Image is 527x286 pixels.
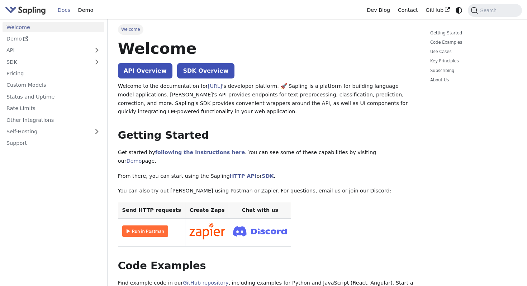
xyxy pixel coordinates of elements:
a: Welcome [3,22,104,32]
a: [URL] [208,83,222,89]
span: Welcome [118,24,143,34]
a: SDK [3,57,90,67]
a: Demo [3,34,104,44]
a: API Overview [118,63,172,78]
a: About Us [430,77,514,84]
button: Switch between dark and light mode (currently system mode) [454,5,464,15]
a: Docs [54,5,74,16]
a: Demo [74,5,97,16]
nav: Breadcrumbs [118,24,414,34]
img: Sapling.ai [5,5,46,15]
img: Run in Postman [122,225,168,237]
a: Demo [127,158,142,164]
a: Code Examples [430,39,514,46]
img: Join Discord [233,224,287,239]
a: HTTP API [230,173,257,179]
a: SDK Overview [177,63,234,78]
th: Create Zaps [185,202,229,219]
img: Connect in Zapier [189,223,225,239]
a: Status and Uptime [3,91,104,102]
a: Pricing [3,68,104,79]
a: Rate Limits [3,103,104,114]
button: Expand sidebar category 'API' [90,45,104,56]
p: From there, you can start using the Sapling or . [118,172,414,181]
h2: Getting Started [118,129,414,142]
a: GitHub [422,5,454,16]
a: Contact [394,5,422,16]
h2: Code Examples [118,259,414,272]
a: Sapling.aiSapling.ai [5,5,48,15]
th: Chat with us [229,202,291,219]
a: Custom Models [3,80,104,90]
a: GitHub repository [183,280,228,286]
a: Dev Blog [363,5,394,16]
a: Getting Started [430,30,514,37]
a: Key Principles [430,58,514,65]
button: Search (Command+K) [468,4,522,17]
span: Search [478,8,501,13]
a: Other Integrations [3,115,104,125]
p: You can also try out [PERSON_NAME] using Postman or Zapier. For questions, email us or join our D... [118,187,414,195]
a: API [3,45,90,56]
h1: Welcome [118,39,414,58]
a: Self-Hosting [3,127,104,137]
a: Use Cases [430,48,514,55]
a: following the instructions here [155,149,245,155]
p: Welcome to the documentation for 's developer platform. 🚀 Sapling is a platform for building lang... [118,82,414,116]
p: Get started by . You can see some of these capabilities by visiting our page. [118,148,414,166]
th: Send HTTP requests [118,202,185,219]
button: Expand sidebar category 'SDK' [90,57,104,67]
a: SDK [262,173,274,179]
a: Support [3,138,104,148]
a: Subscribing [430,67,514,74]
